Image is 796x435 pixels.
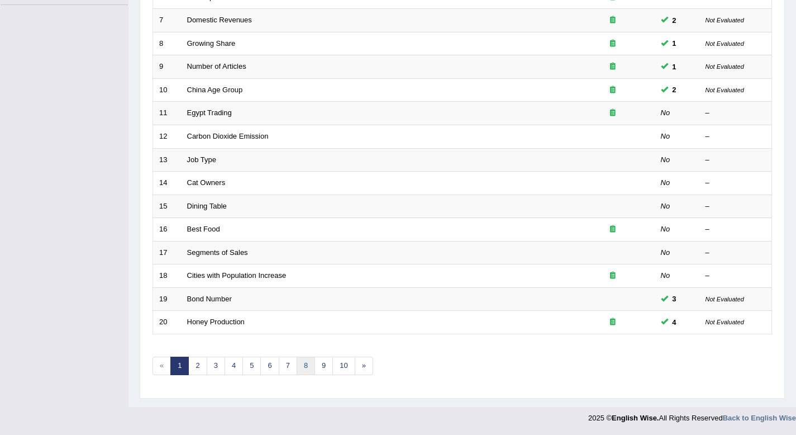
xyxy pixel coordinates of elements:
a: Carbon Dioxide Emission [187,132,269,140]
div: Exam occurring question [577,85,649,96]
span: You can still take this question [668,293,681,305]
em: No [661,271,670,280]
span: You can still take this question [668,37,681,49]
a: Growing Share [187,39,236,48]
em: No [661,178,670,187]
a: 3 [207,357,225,375]
div: Exam occurring question [577,224,649,235]
td: 10 [153,78,181,102]
td: 7 [153,9,181,32]
a: 9 [314,357,333,375]
td: 9 [153,55,181,79]
a: 8 [297,357,315,375]
div: Exam occurring question [577,39,649,49]
a: Domestic Revenues [187,16,252,24]
em: No [661,132,670,140]
a: Dining Table [187,202,227,210]
td: 20 [153,311,181,334]
td: 12 [153,125,181,148]
a: 10 [332,357,355,375]
td: 15 [153,195,181,218]
td: 18 [153,264,181,288]
a: Job Type [187,155,217,164]
span: « [152,357,171,375]
div: 2025 © All Rights Reserved [588,407,796,423]
em: No [661,202,670,210]
td: 8 [153,32,181,55]
span: You can still take this question [668,61,681,73]
em: No [661,225,670,233]
a: Cities with Population Increase [187,271,287,280]
div: Exam occurring question [577,108,649,119]
a: 1 [170,357,189,375]
a: Best Food [187,225,220,233]
em: No [661,248,670,257]
a: 5 [242,357,261,375]
small: Not Evaluated [706,63,744,70]
div: Exam occurring question [577,62,649,72]
div: – [706,131,766,142]
td: 17 [153,241,181,264]
div: – [706,271,766,281]
a: Number of Articles [187,62,246,70]
a: » [355,357,373,375]
span: You can still take this question [668,316,681,328]
div: Exam occurring question [577,271,649,281]
small: Not Evaluated [706,87,744,93]
small: Not Evaluated [706,40,744,47]
small: Not Evaluated [706,296,744,302]
a: Honey Production [187,318,245,326]
div: – [706,224,766,235]
a: Segments of Sales [187,248,248,257]
div: Exam occurring question [577,15,649,26]
a: Back to English Wise [723,414,796,422]
em: No [661,155,670,164]
div: – [706,248,766,258]
a: 4 [225,357,243,375]
span: You can still take this question [668,84,681,96]
a: Cat Owners [187,178,226,187]
div: – [706,108,766,119]
div: – [706,155,766,166]
a: 7 [279,357,297,375]
td: 19 [153,287,181,311]
td: 14 [153,172,181,195]
td: 11 [153,102,181,125]
a: 6 [260,357,279,375]
div: Exam occurring question [577,317,649,328]
strong: English Wise. [612,414,659,422]
a: Bond Number [187,295,232,303]
small: Not Evaluated [706,17,744,23]
a: China Age Group [187,86,243,94]
div: – [706,178,766,188]
a: Egypt Trading [187,108,232,117]
small: Not Evaluated [706,319,744,325]
span: You can still take this question [668,15,681,26]
td: 16 [153,218,181,242]
em: No [661,108,670,117]
a: 2 [188,357,207,375]
div: – [706,201,766,212]
td: 13 [153,148,181,172]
